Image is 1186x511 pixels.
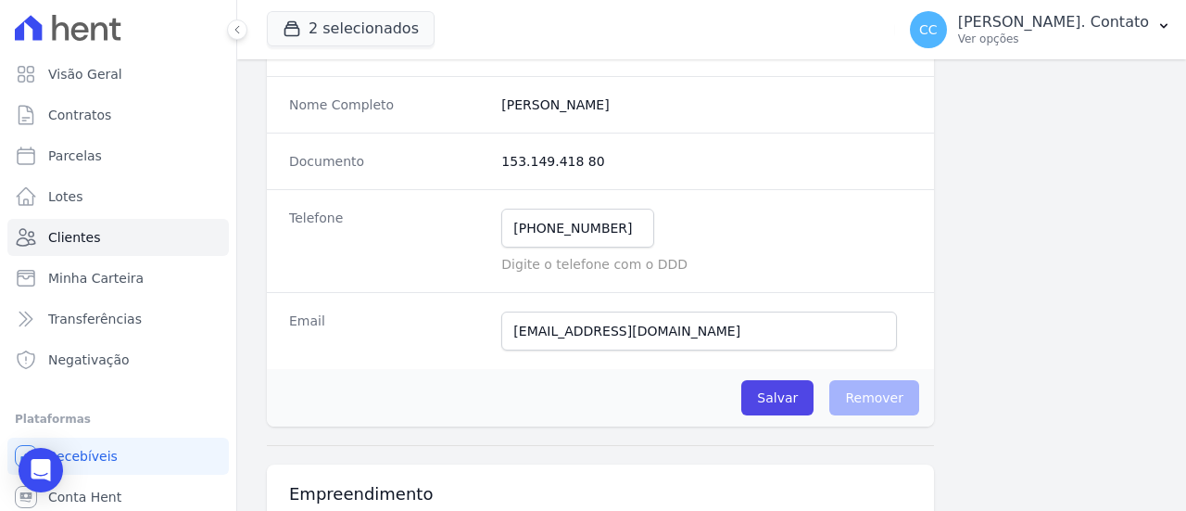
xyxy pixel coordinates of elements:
[48,147,102,165] span: Parcelas
[15,408,221,430] div: Plataformas
[289,96,486,114] dt: Nome Completo
[48,447,118,466] span: Recebíveis
[48,106,111,124] span: Contratos
[289,483,912,505] h3: Empreendimento
[7,219,229,256] a: Clientes
[958,13,1149,32] p: [PERSON_NAME]. Contato
[919,23,938,36] span: CC
[7,96,229,134] a: Contratos
[7,178,229,215] a: Lotes
[48,228,100,247] span: Clientes
[289,209,486,274] dt: Telefone
[19,448,63,492] div: Open Intercom Messenger
[289,152,486,171] dt: Documento
[289,312,486,351] dt: Email
[48,65,122,83] span: Visão Geral
[48,488,121,506] span: Conta Hent
[829,380,919,415] span: Remover
[7,260,229,297] a: Minha Carteira
[7,137,229,174] a: Parcelas
[501,152,912,171] dd: 153.149.418 80
[741,380,814,415] input: Salvar
[7,341,229,378] a: Negativação
[48,269,144,287] span: Minha Carteira
[48,351,130,369] span: Negativação
[895,4,1186,56] button: CC [PERSON_NAME]. Contato Ver opções
[7,56,229,93] a: Visão Geral
[48,187,83,206] span: Lotes
[48,310,142,328] span: Transferências
[7,438,229,475] a: Recebíveis
[267,11,435,46] button: 2 selecionados
[7,300,229,338] a: Transferências
[501,255,912,274] p: Digite o telefone com o DDD
[501,96,912,114] dd: [PERSON_NAME]
[958,32,1149,46] p: Ver opções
